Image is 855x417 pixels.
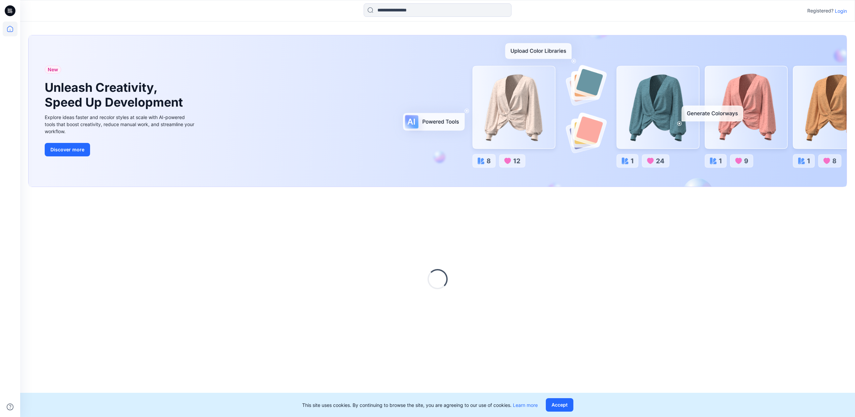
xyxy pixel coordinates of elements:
[546,398,573,412] button: Accept
[302,402,538,409] p: This site uses cookies. By continuing to browse the site, you are agreeing to our use of cookies.
[45,143,90,156] button: Discover more
[45,80,186,109] h1: Unleash Creativity, Speed Up Development
[45,143,196,156] a: Discover more
[835,7,847,14] p: Login
[45,114,196,135] div: Explore ideas faster and recolor styles at scale with AI-powered tools that boost creativity, red...
[807,7,833,15] p: Registered?
[513,402,538,408] a: Learn more
[48,66,58,74] span: New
